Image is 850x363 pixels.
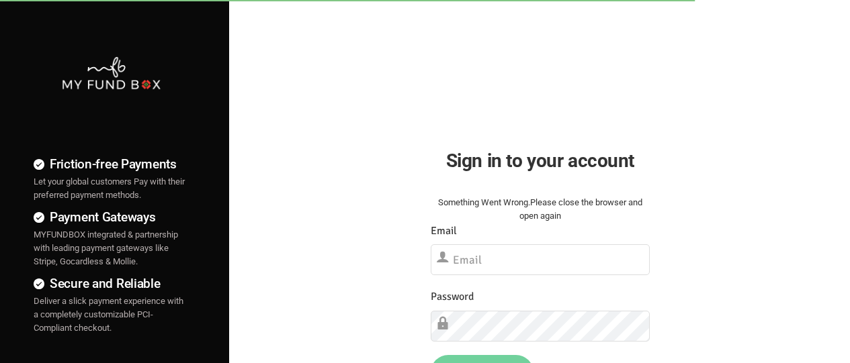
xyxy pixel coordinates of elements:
h4: Payment Gateways [34,207,189,227]
label: Password [431,289,474,305]
span: Let your global customers Pay with their preferred payment methods. [34,176,185,200]
h4: Friction-free Payments [34,154,189,174]
span: MYFUNDBOX integrated & partnership with leading payment gateways like Stripe, Gocardless & Mollie. [34,229,178,266]
h4: Secure and Reliable [34,274,189,293]
img: mfbwhite.png [61,56,161,91]
div: Something Went Wrong.Please close the browser and open again [431,196,650,223]
label: Email [431,223,457,240]
input: Email [431,244,650,275]
span: Deliver a slick payment experience with a completely customizable PCI-Compliant checkout. [34,296,183,333]
h2: Sign in to your account [431,146,650,175]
